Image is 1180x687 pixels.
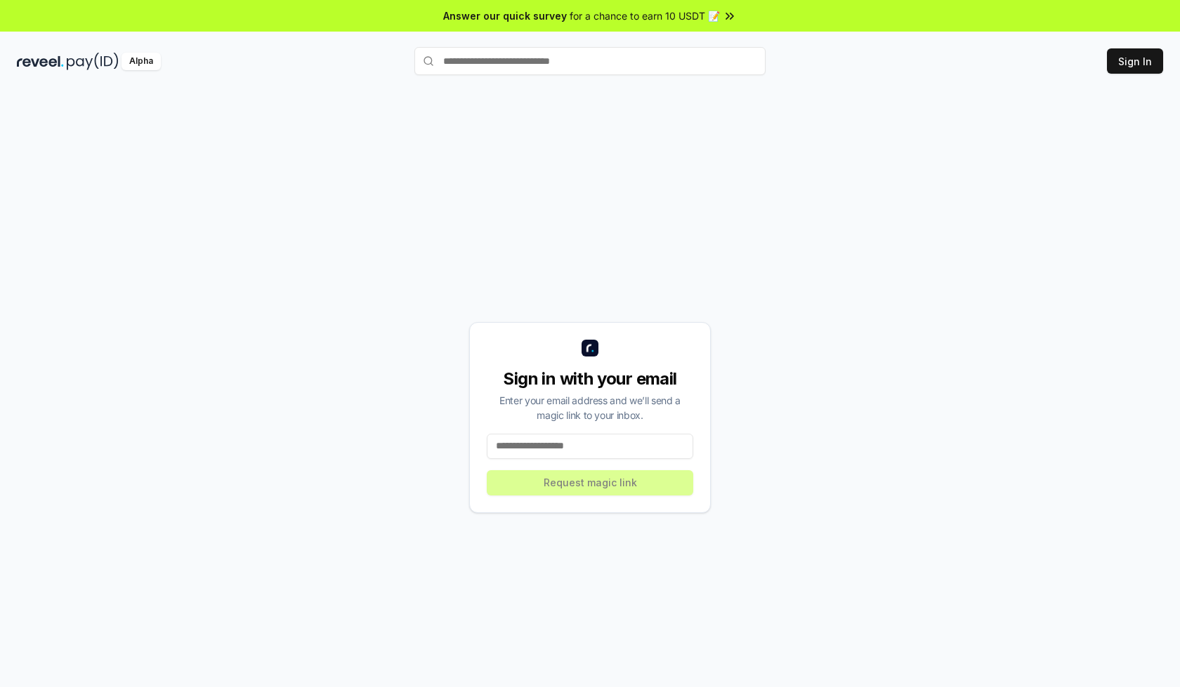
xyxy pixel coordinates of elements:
[443,8,567,23] span: Answer our quick survey
[487,393,693,422] div: Enter your email address and we’ll send a magic link to your inbox.
[570,8,720,23] span: for a chance to earn 10 USDT 📝
[67,53,119,70] img: pay_id
[17,53,64,70] img: reveel_dark
[582,340,598,356] img: logo_small
[122,53,161,70] div: Alpha
[1107,48,1163,74] button: Sign In
[487,368,693,390] div: Sign in with your email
